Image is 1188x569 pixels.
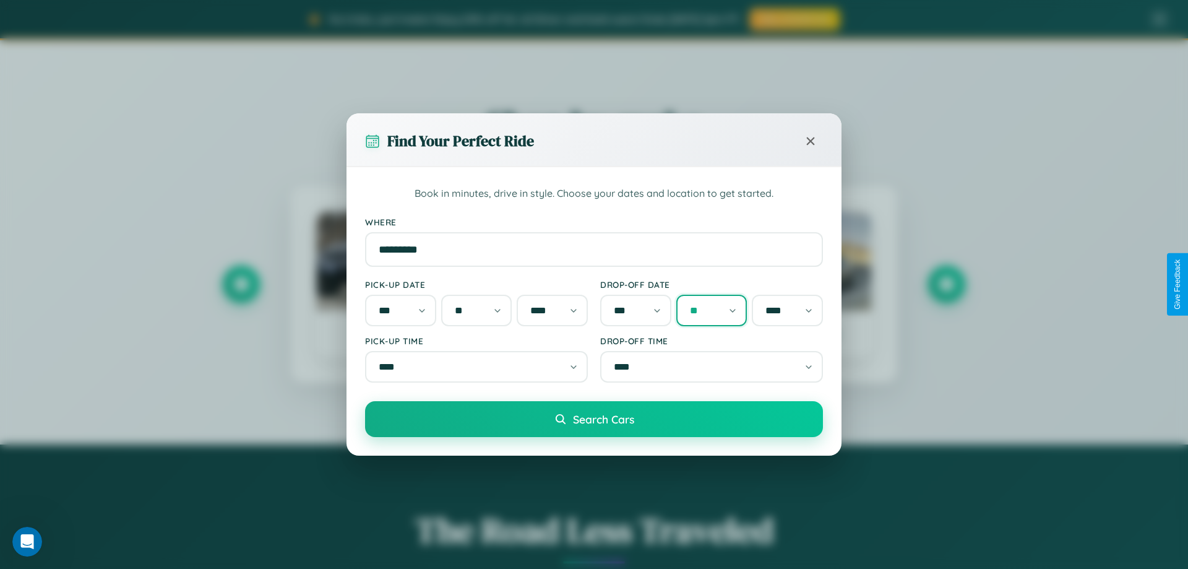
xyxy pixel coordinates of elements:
label: Pick-up Date [365,279,588,290]
label: Drop-off Date [600,279,823,290]
button: Search Cars [365,401,823,437]
label: Drop-off Time [600,336,823,346]
p: Book in minutes, drive in style. Choose your dates and location to get started. [365,186,823,202]
h3: Find Your Perfect Ride [387,131,534,151]
span: Search Cars [573,412,634,426]
label: Where [365,217,823,227]
label: Pick-up Time [365,336,588,346]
